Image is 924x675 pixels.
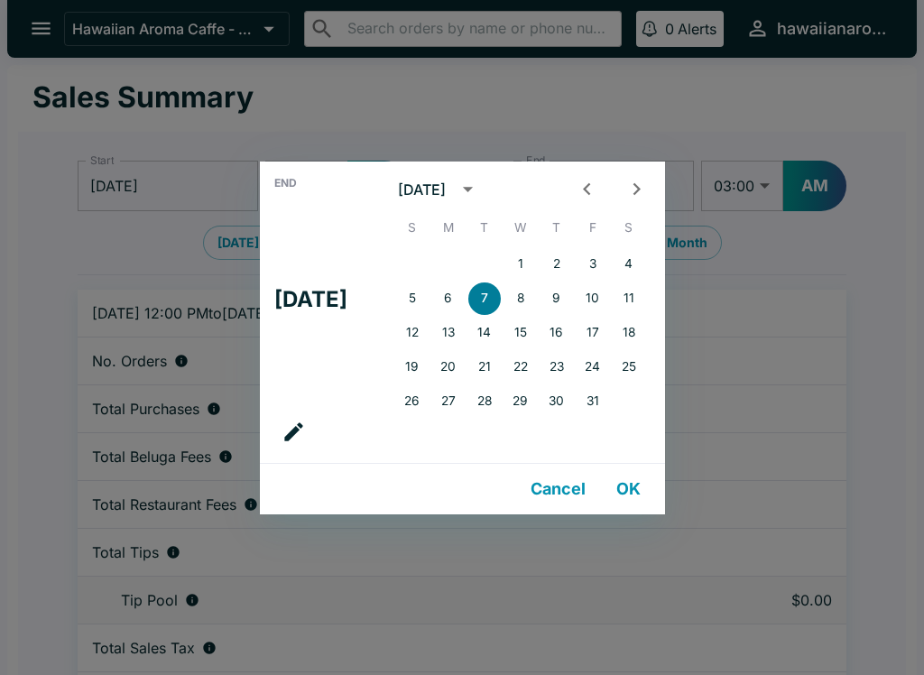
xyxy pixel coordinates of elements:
[504,282,537,315] button: 8
[541,248,573,281] button: 2
[541,282,573,315] button: 9
[523,471,593,507] button: Cancel
[541,317,573,349] button: 16
[451,172,485,206] button: calendar view is open, switch to year view
[396,351,429,384] button: 19
[504,351,537,384] button: 22
[613,282,645,315] button: 11
[432,282,465,315] button: 6
[541,385,573,418] button: 30
[468,385,501,418] button: 28
[600,471,658,507] button: OK
[398,180,446,199] div: [DATE]
[570,172,604,206] button: Previous month
[541,351,573,384] button: 23
[613,351,645,384] button: 25
[274,176,297,190] span: End
[613,317,645,349] button: 18
[541,210,573,246] span: Thursday
[432,317,465,349] button: 13
[274,286,347,313] h4: [DATE]
[504,248,537,281] button: 1
[396,210,429,246] span: Sunday
[504,317,537,349] button: 15
[577,317,609,349] button: 17
[468,351,501,384] button: 21
[396,317,429,349] button: 12
[577,248,609,281] button: 3
[577,210,609,246] span: Friday
[396,385,429,418] button: 26
[577,351,609,384] button: 24
[432,210,465,246] span: Monday
[620,172,653,206] button: Next month
[504,385,537,418] button: 29
[504,210,537,246] span: Wednesday
[577,282,609,315] button: 10
[396,282,429,315] button: 5
[468,210,501,246] span: Tuesday
[577,385,609,418] button: 31
[613,210,645,246] span: Saturday
[468,282,501,315] button: 7
[274,412,313,451] button: calendar view is open, go to text input view
[432,385,465,418] button: 27
[432,351,465,384] button: 20
[468,317,501,349] button: 14
[613,248,645,281] button: 4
